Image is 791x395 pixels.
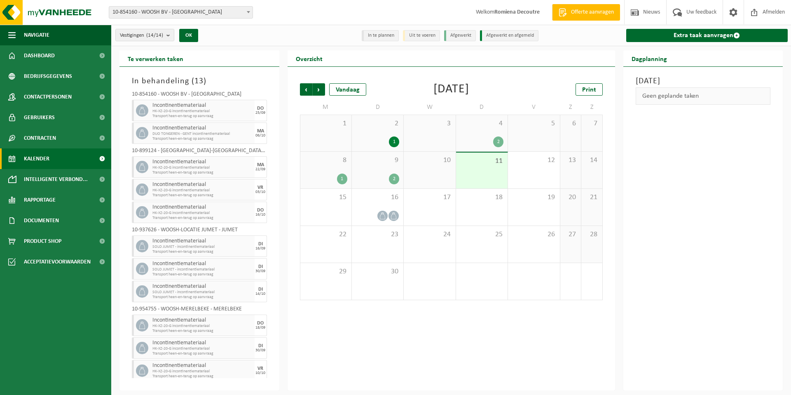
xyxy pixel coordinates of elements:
span: 2 [356,119,399,128]
h2: Te verwerken taken [119,50,192,66]
li: In te plannen [362,30,399,41]
span: SOLO JUMET - incontinentiemateriaal [152,267,253,272]
span: 14 [585,156,598,165]
span: 13 [194,77,204,85]
span: 25 [460,230,503,239]
span: 12 [512,156,555,165]
span: 8 [304,156,347,165]
span: 29 [304,267,347,276]
span: Transport heen-en-terug op aanvraag [152,295,253,300]
span: Transport heen-en-terug op aanvraag [152,136,253,141]
div: 25/09 [255,111,265,115]
span: Incontinentiemateriaal [152,261,253,267]
h2: Overzicht [288,50,331,66]
span: 24 [408,230,451,239]
div: 2 [493,136,503,147]
span: Incontinentiemateriaal [152,283,253,290]
span: Dashboard [24,45,55,66]
span: Transport heen-en-terug op aanvraag [152,351,253,356]
div: 1 [337,174,347,184]
span: Transport heen-en-terug op aanvraag [152,170,253,175]
div: 03/10 [255,190,265,194]
span: Kalender [24,148,49,169]
span: Transport heen-en-terug op aanvraag [152,193,253,198]
span: 1 [304,119,347,128]
span: Transport heen-en-terug op aanvraag [152,249,253,254]
span: 20 [564,193,577,202]
div: DO [257,321,264,326]
span: Intelligente verbond... [24,169,88,190]
div: 16/09 [255,247,265,251]
span: SOLO JUMET - incontinentiemateriaal [152,245,253,249]
span: Bedrijfsgegevens [24,66,72,87]
span: 9 [356,156,399,165]
span: HK-XZ-20-G incontinentiemateriaal [152,165,253,170]
button: OK [179,29,198,42]
div: 30/09 [255,269,265,273]
div: 10-854160 - WOOSH BV - [GEOGRAPHIC_DATA] [132,92,267,100]
span: 30 [356,267,399,276]
span: Incontinentiemateriaal [152,238,253,245]
li: Uit te voeren [403,30,440,41]
span: Navigatie [24,25,49,45]
span: 10 [408,156,451,165]
h2: Dagplanning [623,50,675,66]
span: Contactpersonen [24,87,72,107]
span: Incontinentiemateriaal [152,204,253,211]
span: 28 [585,230,598,239]
span: Contracten [24,128,56,148]
a: Offerte aanvragen [552,4,620,21]
h3: In behandeling ( ) [132,75,267,87]
span: 13 [564,156,577,165]
span: Rapportage [24,190,56,210]
span: Transport heen-en-terug op aanvraag [152,114,253,119]
span: 11 [460,157,503,166]
span: Transport heen-en-terug op aanvraag [152,272,253,277]
span: Incontinentiemateriaal [152,159,253,165]
span: 16 [356,193,399,202]
div: 16/10 [255,213,265,217]
td: V [508,100,560,115]
span: 21 [585,193,598,202]
span: SOLO JUMET - incontinentiemateriaal [152,290,253,295]
span: Incontinentiemateriaal [152,181,253,188]
count: (14/14) [146,33,163,38]
td: Z [560,100,581,115]
div: DI [258,287,263,292]
span: 23 [356,230,399,239]
div: MA [257,129,264,134]
li: Afgewerkt [444,30,476,41]
span: Incontinentiemateriaal [152,362,253,369]
span: HK-XZ-20-G incontinentiemateriaal [152,188,253,193]
div: 14/10 [255,292,265,296]
td: W [404,100,456,115]
div: 22/09 [255,167,265,172]
button: Vestigingen(14/14) [115,29,174,41]
a: Extra taak aanvragen [626,29,788,42]
div: DO [257,208,264,213]
div: 1 [389,136,399,147]
span: Incontinentiemateriaal [152,125,253,132]
a: Print [576,83,603,96]
span: Product Shop [24,231,61,252]
div: VR [257,366,263,371]
td: M [300,100,352,115]
div: DI [258,242,263,247]
span: Gebruikers [24,107,55,128]
strong: Romiena Decoutre [494,9,540,15]
div: 10-954755 - WOOSH-MERELBEKE - MERELBEKE [132,306,267,315]
div: 06/10 [255,134,265,138]
span: Transport heen-en-terug op aanvraag [152,374,253,379]
div: DO [257,106,264,111]
div: 10-937626 - WOOSH-LOCATIE JUMET - JUMET [132,227,267,235]
span: 4 [460,119,503,128]
span: 7 [585,119,598,128]
span: 22 [304,230,347,239]
span: HK-XZ-20-G incontinentiemateriaal [152,324,253,329]
div: MA [257,162,264,167]
td: D [352,100,404,115]
span: DUO TONGEREN - GENT incontinentiemateriaal [152,132,253,136]
span: 27 [564,230,577,239]
span: 10-854160 - WOOSH BV - GENT [109,7,253,18]
span: Print [582,87,596,93]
